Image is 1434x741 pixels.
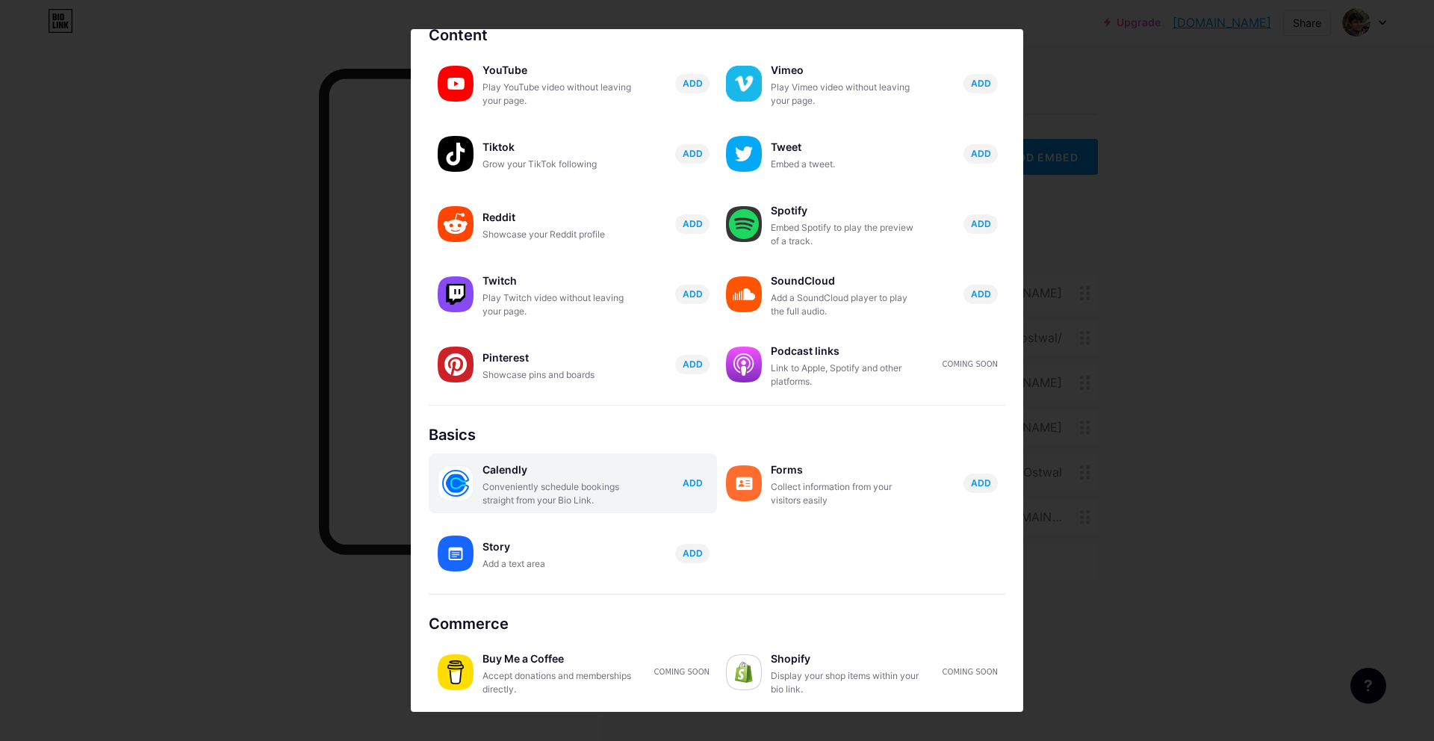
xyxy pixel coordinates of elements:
img: twitch [438,276,474,312]
button: ADD [963,74,998,93]
span: ADD [971,147,991,160]
span: ADD [971,477,991,489]
div: Tweet [771,137,920,158]
div: Add a SoundCloud player to play the full audio. [771,291,920,318]
div: Grow your TikTok following [482,158,632,171]
span: ADD [683,77,703,90]
img: soundcloud [726,276,762,312]
button: ADD [675,74,710,93]
div: Content [429,24,1005,46]
div: Podcast links [771,341,920,362]
img: shopify [726,654,762,690]
span: ADD [971,77,991,90]
span: ADD [683,288,703,300]
button: ADD [963,144,998,164]
div: Shopify [771,648,920,669]
div: Basics [429,424,1005,446]
div: Coming soon [943,666,998,678]
img: calendly [438,465,474,501]
img: buymeacoffee [438,654,474,690]
div: Play YouTube video without leaving your page. [482,81,632,108]
div: Display your shop items within your bio link. [771,669,920,696]
button: ADD [675,474,710,493]
img: twitter [726,136,762,172]
div: Tiktok [482,137,632,158]
div: Accept donations and memberships directly. [482,669,632,696]
div: Reddit [482,207,632,228]
div: YouTube [482,60,632,81]
div: Link to Apple, Spotify and other platforms. [771,362,920,388]
button: ADD [675,214,710,234]
div: Play Vimeo video without leaving your page. [771,81,920,108]
img: tiktok [438,136,474,172]
img: pinterest [438,347,474,382]
img: spotify [726,206,762,242]
img: vimeo [726,66,762,102]
img: youtube [438,66,474,102]
span: ADD [683,217,703,230]
div: Add a text area [482,557,632,571]
img: podcastlinks [726,347,762,382]
button: ADD [963,474,998,493]
span: ADD [683,477,703,489]
button: ADD [963,285,998,304]
div: Pinterest [482,347,632,368]
div: Calendly [482,459,632,480]
div: Embed a tweet. [771,158,920,171]
span: ADD [683,147,703,160]
div: Coming soon [943,359,998,370]
button: ADD [675,144,710,164]
div: Buy Me a Coffee [482,648,632,669]
div: Collect information from your visitors easily [771,480,920,507]
div: Twitch [482,270,632,291]
div: Conveniently schedule bookings straight from your Bio Link. [482,480,632,507]
div: SoundCloud [771,270,920,291]
span: ADD [971,217,991,230]
button: ADD [675,355,710,374]
div: Embed Spotify to play the preview of a track. [771,221,920,248]
div: Commerce [429,613,1005,635]
div: Showcase your Reddit profile [482,228,632,241]
span: ADD [683,358,703,370]
div: Forms [771,459,920,480]
div: Vimeo [771,60,920,81]
span: ADD [683,547,703,559]
button: ADD [675,544,710,563]
img: forms [726,465,762,501]
button: ADD [963,214,998,234]
span: ADD [971,288,991,300]
div: Spotify [771,200,920,221]
div: Story [482,536,632,557]
div: Coming soon [654,666,710,678]
div: Showcase pins and boards [482,368,632,382]
img: reddit [438,206,474,242]
button: ADD [675,285,710,304]
div: Play Twitch video without leaving your page. [482,291,632,318]
img: story [438,536,474,571]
